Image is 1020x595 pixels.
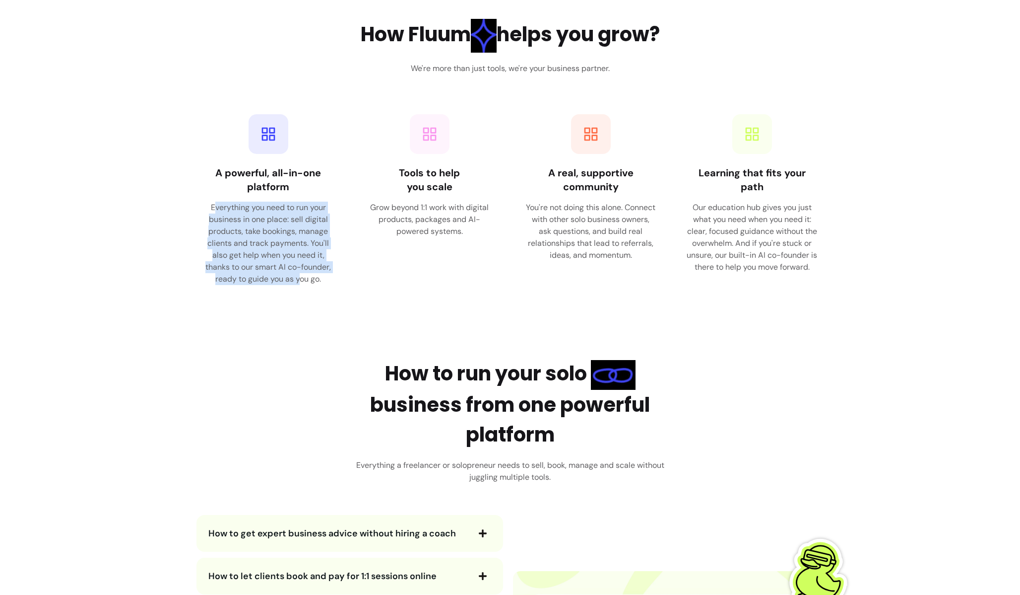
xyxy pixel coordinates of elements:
[349,459,671,483] h3: Everything a freelancer or solopreneur needs to sell, book, manage and scale without juggling mul...
[208,525,491,542] button: How to get expert business advice without hiring a coach
[202,166,334,194] h4: A powerful, all-in-one platform
[686,202,818,273] div: Our education hub gives you just what you need when you need it: clear, focused guidance without ...
[349,359,671,449] h2: How to run your solo business from one powerful platform
[411,63,610,74] h3: We're more than just tools, we're your business partner.
[525,202,656,261] div: You're not doing this alone. Connect with other solo business owners, ask questions, and build re...
[208,568,491,585] button: How to let clients book and pay for 1:1 sessions online
[208,570,437,582] span: How to let clients book and pay for 1:1 sessions online
[361,19,660,53] h2: How Fluum helps you grow?
[208,527,456,539] span: How to get expert business advice without hiring a coach
[591,360,636,390] img: link Blue
[525,166,656,194] h4: A real, supportive community
[364,166,495,194] h4: Tools to help you scale
[202,202,334,285] div: Everything you need to run your business in one place: sell digital products, take bookings, mana...
[686,166,818,194] h4: Learning that fits your path
[471,19,497,53] img: Star Blue
[364,202,495,237] div: Grow beyond 1:1 work with digital products, packages and AI-powered systems.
